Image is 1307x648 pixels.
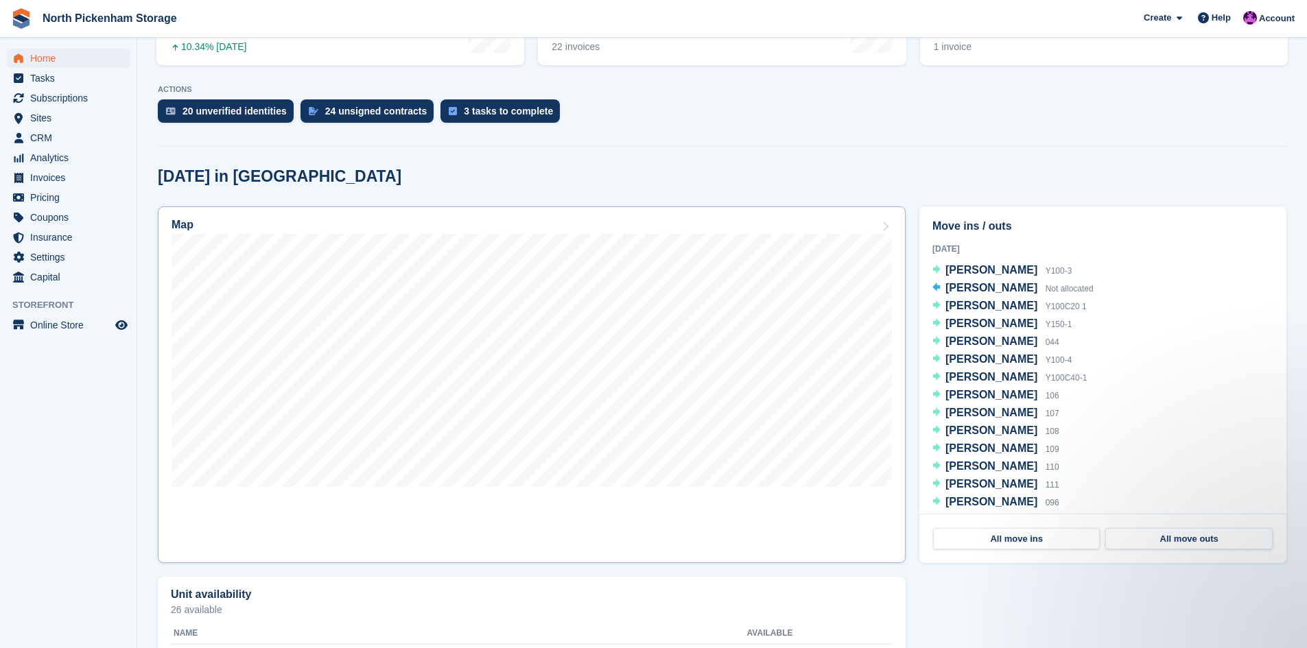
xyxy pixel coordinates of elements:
[1046,284,1094,293] span: Not allocated
[945,353,1037,365] span: [PERSON_NAME]
[30,267,113,287] span: Capital
[7,128,130,147] a: menu
[30,188,113,207] span: Pricing
[449,107,457,115] img: task-75834270c22a3079a89374b754ae025e5fb1db73e45f91037f5363f120a921f8.svg
[932,440,1059,458] a: [PERSON_NAME] 109
[1046,302,1087,311] span: Y100C20 1
[7,49,130,68] a: menu
[464,106,553,117] div: 3 tasks to complete
[325,106,427,117] div: 24 unsigned contracts
[1144,11,1171,25] span: Create
[1046,427,1059,436] span: 108
[1046,266,1072,276] span: Y100-3
[945,389,1037,400] span: [PERSON_NAME]
[12,298,137,312] span: Storefront
[7,315,130,335] a: menu
[7,248,130,267] a: menu
[945,282,1037,293] span: [PERSON_NAME]
[932,280,1094,298] a: [PERSON_NAME] Not allocated
[932,243,1273,255] div: [DATE]
[166,107,176,115] img: verify_identity-adf6edd0f0f0b5bbfe63781bf79b02c33cf7c696d77639b501bdc392416b5a36.svg
[1259,12,1295,25] span: Account
[1243,11,1257,25] img: James Gulliver
[30,315,113,335] span: Online Store
[7,88,130,108] a: menu
[7,108,130,128] a: menu
[7,267,130,287] a: menu
[1046,409,1059,418] span: 107
[172,219,193,231] h2: Map
[932,476,1059,494] a: [PERSON_NAME] 111
[945,300,1037,311] span: [PERSON_NAME]
[934,41,1028,53] div: 1 invoice
[945,371,1037,383] span: [PERSON_NAME]
[945,478,1037,490] span: [PERSON_NAME]
[945,335,1037,347] span: [PERSON_NAME]
[301,99,441,130] a: 24 unsigned contracts
[7,188,130,207] a: menu
[945,496,1037,507] span: [PERSON_NAME]
[7,148,130,167] a: menu
[440,99,567,130] a: 3 tasks to complete
[37,7,182,29] a: North Pickenham Storage
[158,85,1286,94] p: ACTIONS
[1046,355,1072,365] span: Y100-4
[30,228,113,247] span: Insurance
[932,405,1059,422] a: [PERSON_NAME] 107
[552,41,654,53] div: 22 invoices
[1046,480,1059,490] span: 111
[30,49,113,68] span: Home
[932,351,1072,369] a: [PERSON_NAME] Y100-4
[158,206,906,563] a: Map
[1046,320,1072,329] span: Y150-1
[1105,528,1272,550] a: All move outs
[30,88,113,108] span: Subscriptions
[932,387,1059,405] a: [PERSON_NAME] 106
[7,208,130,227] a: menu
[932,218,1273,235] h2: Move ins / outs
[7,228,130,247] a: menu
[158,167,401,186] h2: [DATE] in [GEOGRAPHIC_DATA]
[171,588,251,601] h2: Unit availability
[932,262,1072,280] a: [PERSON_NAME] Y100-3
[30,168,113,187] span: Invoices
[932,422,1059,440] a: [PERSON_NAME] 108
[747,623,837,645] th: Available
[1046,444,1059,454] span: 109
[1046,337,1059,347] span: 044
[945,460,1037,472] span: [PERSON_NAME]
[30,128,113,147] span: CRM
[30,248,113,267] span: Settings
[30,208,113,227] span: Coupons
[30,148,113,167] span: Analytics
[113,317,130,333] a: Preview store
[932,315,1072,333] a: [PERSON_NAME] Y150-1
[30,69,113,88] span: Tasks
[932,333,1059,351] a: [PERSON_NAME] 044
[170,41,246,53] div: 10.34% [DATE]
[7,69,130,88] a: menu
[182,106,287,117] div: 20 unverified identities
[932,458,1059,476] a: [PERSON_NAME] 110
[932,369,1087,387] a: [PERSON_NAME] Y100C40-1
[1212,11,1231,25] span: Help
[7,168,130,187] a: menu
[932,494,1059,512] a: [PERSON_NAME] 096
[1046,462,1059,472] span: 110
[11,8,32,29] img: stora-icon-8386f47178a22dfd0bd8f6a31ec36ba5ce8667c1dd55bd0f319d3a0aa187defe.svg
[945,407,1037,418] span: [PERSON_NAME]
[309,107,318,115] img: contract_signature_icon-13c848040528278c33f63329250d36e43548de30e8caae1d1a13099fd9432cc5.svg
[1046,373,1087,383] span: Y100C40-1
[933,528,1100,550] a: All move ins
[158,99,301,130] a: 20 unverified identities
[945,264,1037,276] span: [PERSON_NAME]
[171,623,747,645] th: Name
[1046,498,1059,507] span: 096
[932,298,1087,315] a: [PERSON_NAME] Y100C20 1
[171,605,893,614] p: 26 available
[945,424,1037,436] span: [PERSON_NAME]
[945,442,1037,454] span: [PERSON_NAME]
[30,108,113,128] span: Sites
[945,317,1037,329] span: [PERSON_NAME]
[1046,391,1059,400] span: 106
